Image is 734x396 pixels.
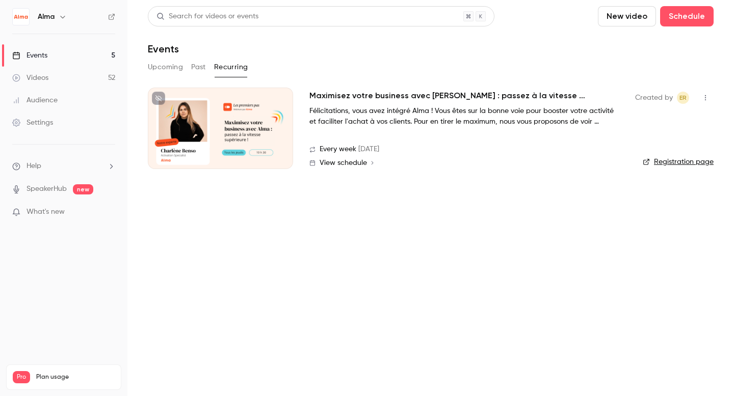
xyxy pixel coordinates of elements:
a: Registration page [643,157,714,167]
button: Past [191,59,206,75]
div: Audience [12,95,58,105]
a: Maximisez votre business avec [PERSON_NAME] : passez à la vitesse supérieure ! [309,90,615,102]
span: Plan usage [36,373,115,381]
h6: Alma [38,12,55,22]
div: Events [12,50,47,61]
button: New video [598,6,656,26]
span: Help [27,161,41,172]
button: Schedule [660,6,714,26]
span: Every week [320,144,356,155]
span: View schedule [320,159,367,166]
div: Videos [12,73,48,83]
span: Pro [13,371,30,383]
span: Created by [635,92,673,104]
iframe: Noticeable Trigger [103,208,115,217]
span: ER [679,92,687,104]
a: View schedule [309,159,619,167]
span: [DATE] [358,144,379,155]
a: SpeakerHub [27,184,67,194]
span: What's new [27,207,65,217]
span: Eric ROMER [677,92,689,104]
button: Recurring [214,59,248,75]
span: new [73,184,93,194]
div: Search for videos or events [156,11,258,22]
button: Upcoming [148,59,183,75]
h1: Events [148,43,179,55]
p: Félicitations, vous avez intégré Alma ! Vous êtes sur la bonne voie pour booster votre activité e... [309,106,615,127]
div: Settings [12,118,53,128]
img: Alma [13,9,29,25]
li: help-dropdown-opener [12,161,115,172]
